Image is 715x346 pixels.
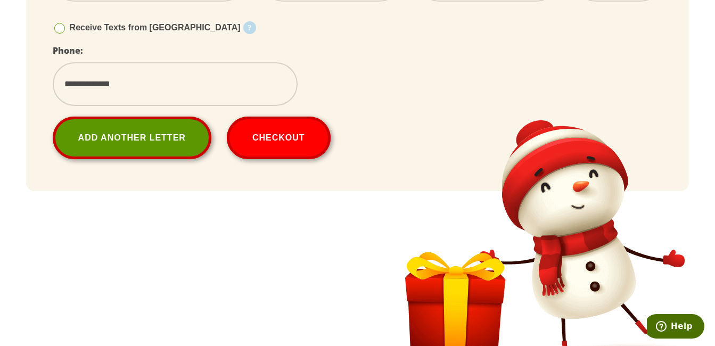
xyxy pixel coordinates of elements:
[647,314,704,341] iframe: Opens a widget where you can find more information
[70,23,241,32] span: Receive Texts from [GEOGRAPHIC_DATA]
[53,117,211,159] a: Add Another Letter
[227,117,331,159] button: Checkout
[53,45,83,56] label: Phone:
